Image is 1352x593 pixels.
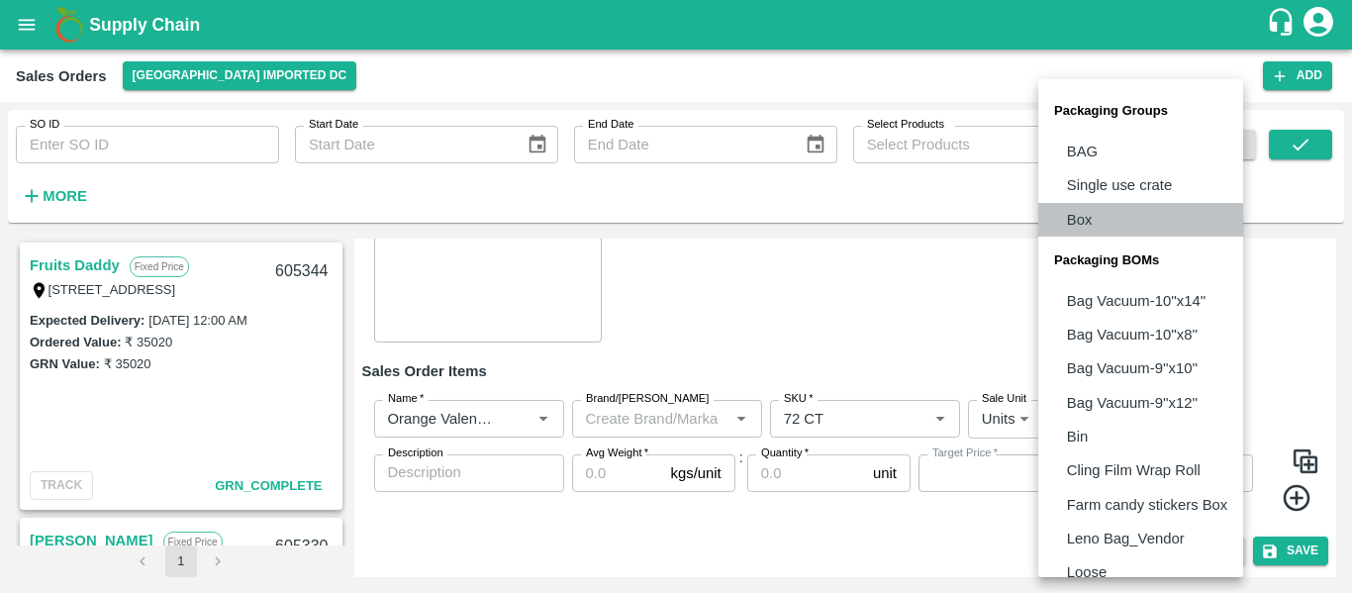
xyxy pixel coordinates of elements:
p: Cling Film Wrap Roll [1067,459,1201,481]
li: Packaging Groups [1038,87,1243,135]
p: Loose [1067,561,1107,583]
p: Bag Vacuum-10''x8'' [1067,324,1198,346]
p: Bag Vacuum-10''x14'' [1067,290,1207,312]
p: Box [1067,209,1093,231]
p: Bag Vacuum-9''x12'' [1067,392,1198,414]
p: Bag Vacuum-9''x10'' [1067,357,1198,379]
p: BAG [1067,141,1098,162]
p: Leno Bag_Vendor [1067,528,1185,549]
li: Packaging BOMs [1038,237,1243,284]
p: Bin [1067,426,1088,447]
p: Farm candy stickers Box [1067,494,1228,516]
p: Single use crate [1067,174,1172,196]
